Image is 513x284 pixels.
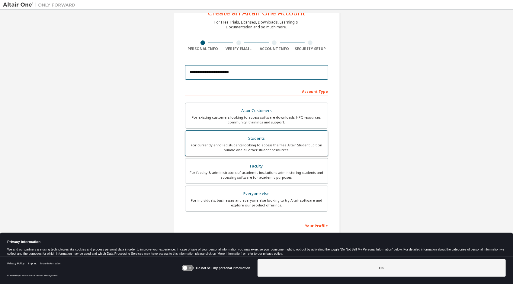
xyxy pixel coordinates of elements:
div: Personal Info [185,46,221,51]
div: Your Profile [185,221,328,230]
div: For individuals, businesses and everyone else looking to try Altair software and explore our prod... [189,198,324,208]
div: Verify Email [221,46,257,51]
div: Security Setup [292,46,328,51]
div: For currently enrolled students looking to access the free Altair Student Edition bundle and all ... [189,143,324,152]
div: Create an Altair One Account [208,9,305,16]
img: Altair One [3,2,79,8]
div: Account Info [257,46,293,51]
div: Altair Customers [189,107,324,115]
div: Account Type [185,86,328,96]
div: For faculty & administrators of academic institutions administering students and accessing softwa... [189,170,324,180]
div: For existing customers looking to access software downloads, HPC resources, community, trainings ... [189,115,324,125]
div: Students [189,134,324,143]
div: For Free Trials, Licenses, Downloads, Learning & Documentation and so much more. [215,20,299,30]
div: Faculty [189,162,324,171]
div: Everyone else [189,190,324,198]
